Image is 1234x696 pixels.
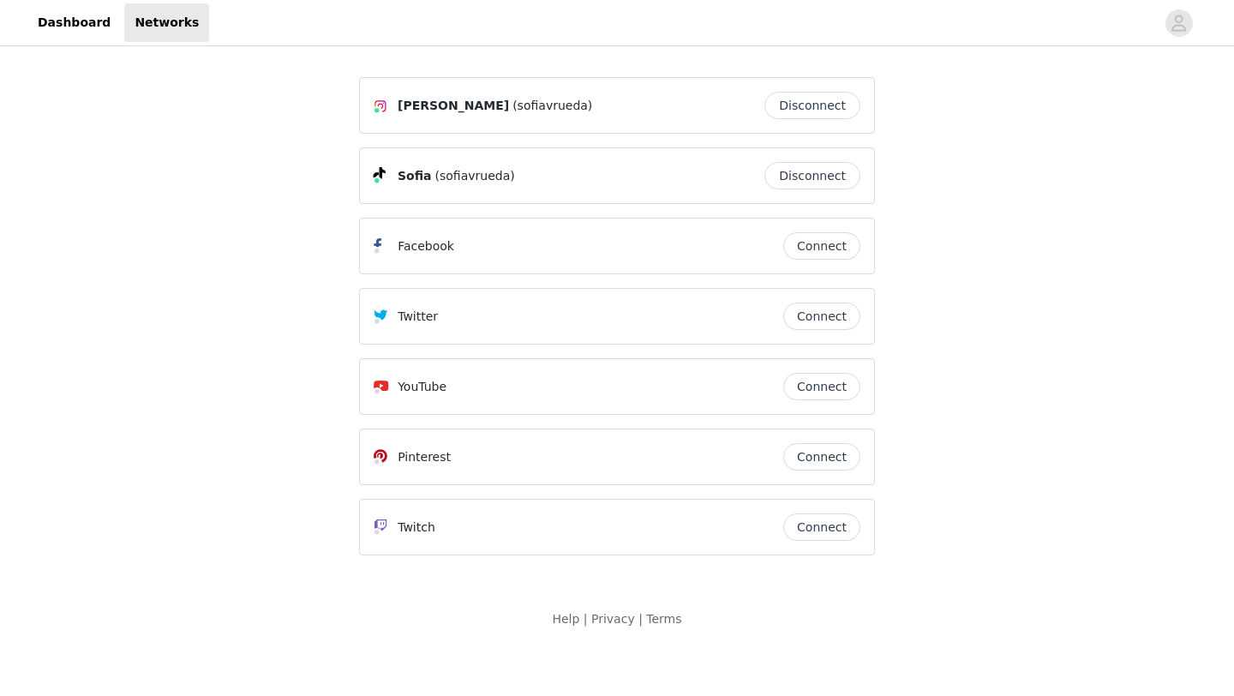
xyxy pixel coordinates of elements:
button: Connect [783,373,860,400]
div: avatar [1171,9,1187,37]
button: Connect [783,303,860,330]
img: Instagram Icon [374,99,387,113]
span: [PERSON_NAME] [398,97,509,115]
span: | [584,612,588,626]
span: Sofia [398,167,432,185]
span: (sofiavrueda) [512,97,592,115]
button: Disconnect [764,92,860,119]
button: Disconnect [764,162,860,189]
button: Connect [783,513,860,541]
p: Twitter [398,308,438,326]
a: Terms [646,612,681,626]
a: Dashboard [27,3,121,42]
p: YouTube [398,378,446,396]
button: Connect [783,443,860,471]
button: Connect [783,232,860,260]
p: Pinterest [398,448,451,466]
p: Facebook [398,237,454,255]
p: Twitch [398,519,435,537]
a: Help [552,612,579,626]
span: (sofiavrueda) [435,167,515,185]
a: Networks [124,3,209,42]
a: Privacy [591,612,635,626]
span: | [638,612,643,626]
